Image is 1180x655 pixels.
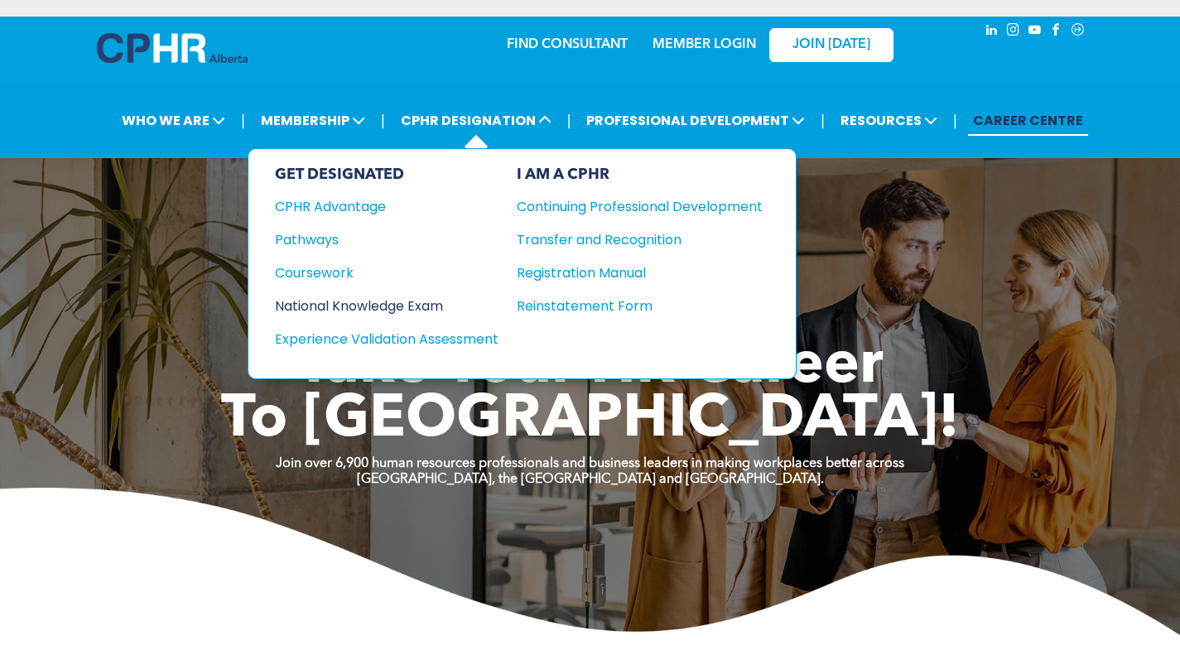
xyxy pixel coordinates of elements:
[517,296,738,316] div: Reinstatement Form
[968,105,1088,136] a: CAREER CENTRE
[381,104,385,137] li: |
[275,329,498,349] a: Experience Validation Assessment
[517,229,763,250] a: Transfer and Recognition
[983,21,1001,43] a: linkedin
[507,38,628,51] a: FIND CONSULTANT
[275,262,476,283] div: Coursework
[275,196,498,217] a: CPHR Advantage
[241,104,245,137] li: |
[581,105,810,136] span: PROFESSIONAL DEVELOPMENT
[653,38,756,51] a: MEMBER LOGIN
[221,391,960,450] span: To [GEOGRAPHIC_DATA]!
[836,105,942,136] span: RESOURCES
[953,104,957,137] li: |
[821,104,825,137] li: |
[792,37,870,53] span: JOIN [DATE]
[517,296,763,316] a: Reinstatement Form
[517,166,763,184] div: I AM A CPHR
[275,196,476,217] div: CPHR Advantage
[1048,21,1066,43] a: facebook
[1069,21,1087,43] a: Social network
[275,296,498,316] a: National Knowledge Exam
[517,196,738,217] div: Continuing Professional Development
[1004,21,1023,43] a: instagram
[275,329,476,349] div: Experience Validation Assessment
[276,457,904,470] strong: Join over 6,900 human resources professionals and business leaders in making workplaces better ac...
[275,166,498,184] div: GET DESIGNATED
[117,105,230,136] span: WHO WE ARE
[256,105,370,136] span: MEMBERSHIP
[97,33,248,63] img: A blue and white logo for cp alberta
[517,262,738,283] div: Registration Manual
[275,262,498,283] a: Coursework
[769,28,893,62] a: JOIN [DATE]
[275,229,498,250] a: Pathways
[567,104,571,137] li: |
[517,262,763,283] a: Registration Manual
[357,473,824,486] strong: [GEOGRAPHIC_DATA], the [GEOGRAPHIC_DATA] and [GEOGRAPHIC_DATA].
[517,196,763,217] a: Continuing Professional Development
[517,229,738,250] div: Transfer and Recognition
[396,105,556,136] span: CPHR DESIGNATION
[1026,21,1044,43] a: youtube
[275,229,476,250] div: Pathways
[275,296,476,316] div: National Knowledge Exam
